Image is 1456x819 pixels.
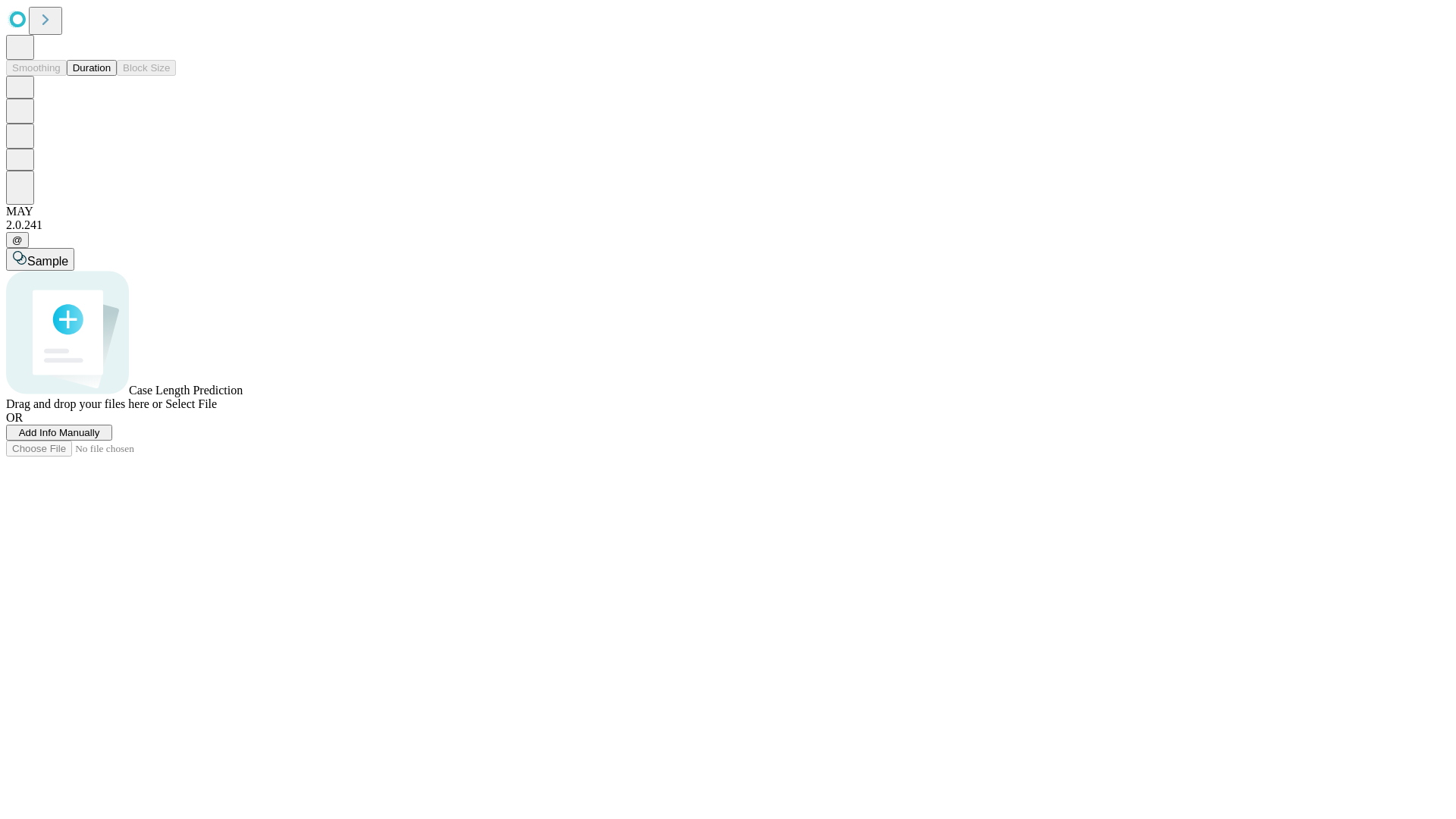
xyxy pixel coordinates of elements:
[27,255,68,268] span: Sample
[165,397,217,410] span: Select File
[6,60,67,76] button: Smoothing
[6,205,1450,218] div: MAY
[6,397,162,410] span: Drag and drop your files here or
[6,411,23,424] span: OR
[6,425,112,441] button: Add Info Manually
[6,218,1450,232] div: 2.0.241
[19,427,100,438] span: Add Info Manually
[67,60,117,76] button: Duration
[117,60,176,76] button: Block Size
[6,232,29,248] button: @
[12,234,23,246] span: @
[129,384,243,397] span: Case Length Prediction
[6,248,74,271] button: Sample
